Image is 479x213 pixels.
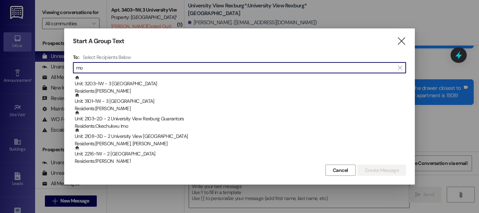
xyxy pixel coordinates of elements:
[394,62,406,73] button: Clear text
[398,65,402,71] i: 
[357,165,406,176] button: Create Message
[75,140,406,147] div: Residents: [PERSON_NAME], [PERSON_NAME]
[73,145,406,163] div: Unit: 2216~1W - 2 [GEOGRAPHIC_DATA]Residents:[PERSON_NAME]
[73,128,406,145] div: Unit: 2108~3D - 2 University View [GEOGRAPHIC_DATA]Residents:[PERSON_NAME], [PERSON_NAME]
[73,110,406,128] div: Unit: 2103~2D - 2 University View Rexburg GuarantorsResidents:Okechukwu Imo
[83,54,131,60] h4: Select Recipients Below
[75,75,406,95] div: Unit: 3203~1W - 3 [GEOGRAPHIC_DATA]
[365,167,399,174] span: Create Message
[73,54,79,60] h3: To:
[75,105,406,112] div: Residents: [PERSON_NAME]
[397,38,406,45] i: 
[75,110,406,130] div: Unit: 2103~2D - 2 University View Rexburg Guarantors
[76,63,394,73] input: Search for any contact or apartment
[73,37,124,45] h3: Start A Group Text
[73,93,406,110] div: Unit: 3101~1W - 3 [GEOGRAPHIC_DATA]Residents:[PERSON_NAME]
[75,145,406,165] div: Unit: 2216~1W - 2 [GEOGRAPHIC_DATA]
[75,87,406,95] div: Residents: [PERSON_NAME]
[73,75,406,93] div: Unit: 3203~1W - 3 [GEOGRAPHIC_DATA]Residents:[PERSON_NAME]
[325,165,356,176] button: Cancel
[75,158,406,165] div: Residents: [PERSON_NAME]
[75,128,406,148] div: Unit: 2108~3D - 2 University View [GEOGRAPHIC_DATA]
[75,93,406,113] div: Unit: 3101~1W - 3 [GEOGRAPHIC_DATA]
[75,122,406,130] div: Residents: Okechukwu Imo
[333,167,348,174] span: Cancel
